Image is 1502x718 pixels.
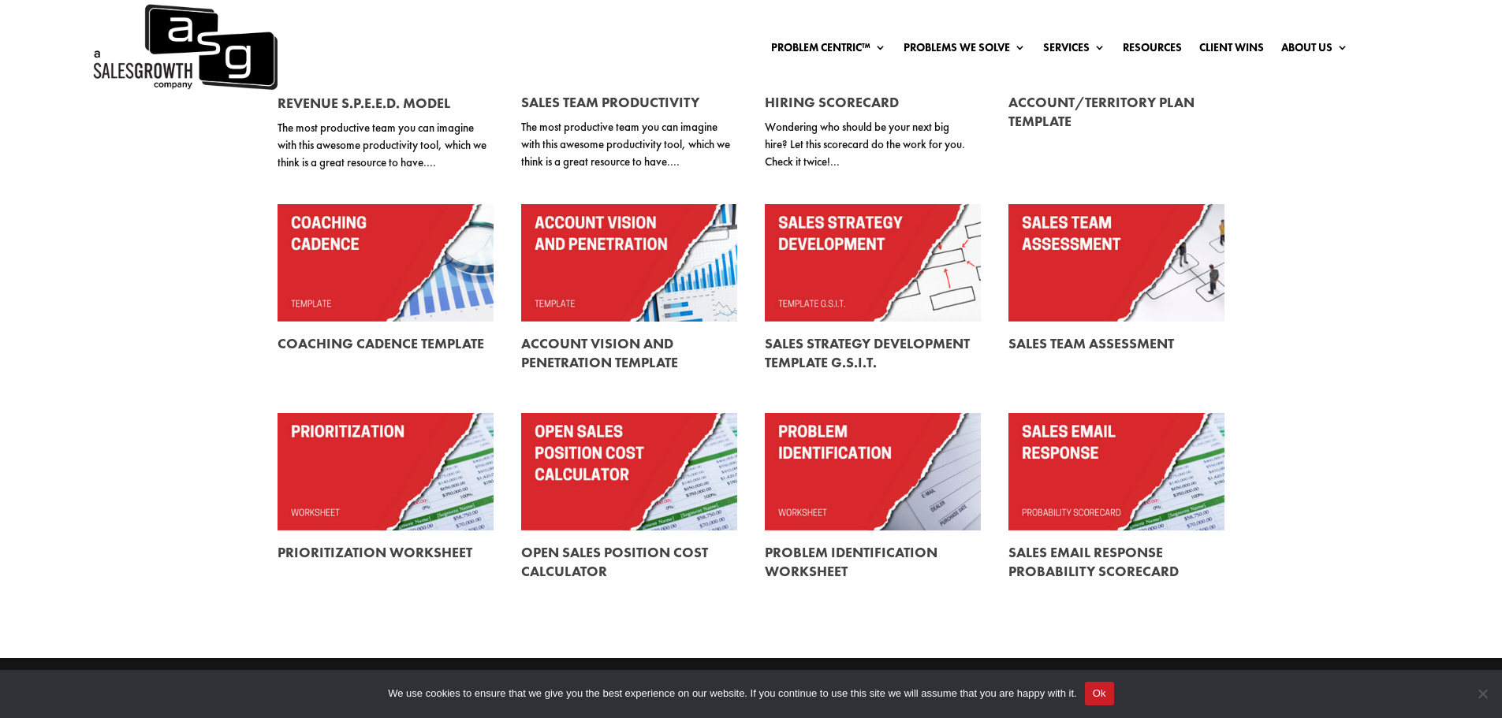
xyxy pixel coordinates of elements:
[1043,42,1105,59] a: Services
[1474,686,1490,701] span: No
[1123,42,1182,59] a: Resources
[771,42,886,59] a: Problem Centric™
[904,42,1026,59] a: Problems We Solve
[1085,682,1114,705] button: Ok
[1199,42,1264,59] a: Client Wins
[1281,42,1348,59] a: About Us
[388,686,1076,701] span: We use cookies to ensure that we give you the best experience on our website. If you continue to ...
